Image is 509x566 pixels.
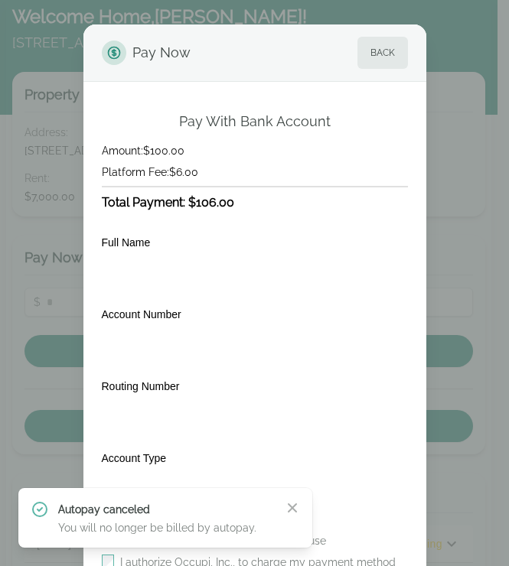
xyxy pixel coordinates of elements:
label: Full Name [102,236,151,249]
label: Routing Number [102,380,180,392]
label: Save this payment method for future use [120,533,326,548]
h4: Amount: $100.00 [102,143,408,158]
h3: Total Payment: $106.00 [102,194,408,212]
h4: Platform Fee: $6.00 [102,164,408,180]
label: Account Type [102,452,167,464]
label: Account Number [102,308,181,320]
span: Pay Now [132,37,191,69]
button: Back [357,37,408,69]
h2: Pay With Bank Account [179,112,331,131]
